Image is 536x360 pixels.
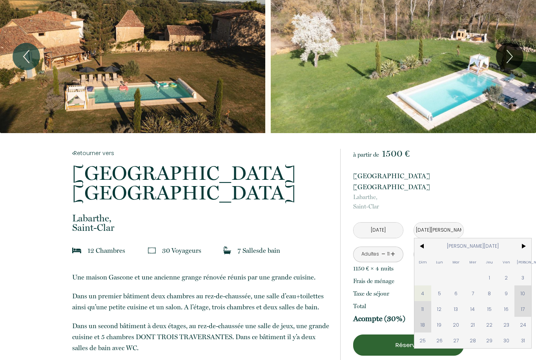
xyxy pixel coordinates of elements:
span: Lun [431,254,448,270]
span: < [414,238,431,254]
span: s [256,247,259,254]
span: à partir de [353,151,379,158]
span: [PERSON_NAME][DATE] [431,238,515,254]
span: 4 [414,285,431,301]
span: 23 [498,317,515,333]
p: Une maison Gascone et une ancienne grange rénovée réunis par une grande cuisine. [72,272,330,283]
span: s [199,247,201,254]
span: 19 [431,317,448,333]
span: 13 [448,301,465,317]
span: 29 [481,333,498,348]
span: 16 [498,301,515,317]
span: Mar [448,254,465,270]
p: Réserver [356,340,461,350]
span: 30 [498,333,515,348]
a: + [390,248,395,260]
button: Previous [13,43,40,70]
span: 20 [448,317,465,333]
button: Réserver [353,334,464,356]
span: 21 [465,317,481,333]
p: Acompte (30%) [353,314,405,323]
span: 6 [448,285,465,301]
a: Retourner vers [72,149,330,157]
span: 9 [498,285,515,301]
span: 28 [465,333,481,348]
span: 1500 € [382,148,410,159]
span: 22 [481,317,498,333]
p: Saint-Clar [72,214,330,232]
img: guests [148,247,156,254]
span: Ven [498,254,515,270]
span: 14 [465,301,481,317]
p: 30 Voyageur [162,245,201,256]
p: Total [353,302,366,311]
span: 5 [431,285,448,301]
p: 12 Chambre [88,245,125,256]
span: 24 [514,317,531,333]
span: 2 [498,270,515,285]
span: 15 [481,301,498,317]
span: Labarthe, [72,214,330,223]
span: 26 [431,333,448,348]
span: [PERSON_NAME] [514,254,531,270]
input: Arrivée [354,223,403,238]
button: Next [496,43,523,70]
p: [GEOGRAPHIC_DATA] [GEOGRAPHIC_DATA] [353,170,464,192]
a: - [381,248,386,260]
span: Mer [465,254,481,270]
span: 25 [414,333,431,348]
span: s [122,247,125,254]
span: 7 [465,285,481,301]
p: [GEOGRAPHIC_DATA] [GEOGRAPHIC_DATA] [72,163,330,203]
div: 11 [386,250,390,258]
span: 31 [514,333,531,348]
span: 27 [448,333,465,348]
p: Dans un premier bâtiment deux chambres au rez-de-chaussée, une salle d’eau+toilettes ainsi qu’une... [72,291,330,312]
span: 8 [481,285,498,301]
span: 12 [431,301,448,317]
p: 1150 € × 4 nuit [353,264,394,273]
span: Labarthe, [353,192,464,202]
p: Taxe de séjour [353,289,389,298]
span: Jeu [481,254,498,270]
div: Adultes [361,250,379,258]
span: 3 [514,270,531,285]
span: > [514,238,531,254]
p: Dans un second bâtiment à deux étages, au rez-de-chaussée une salle de jeux, une grande cuisine e... [72,320,330,353]
span: 1 [481,270,498,285]
p: Saint-Clar [353,192,464,211]
p: Frais de ménage [353,276,394,286]
span: s [391,265,394,272]
input: Départ [414,223,463,238]
p: 7 Salle de bain [237,245,280,256]
span: Dim [414,254,431,270]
